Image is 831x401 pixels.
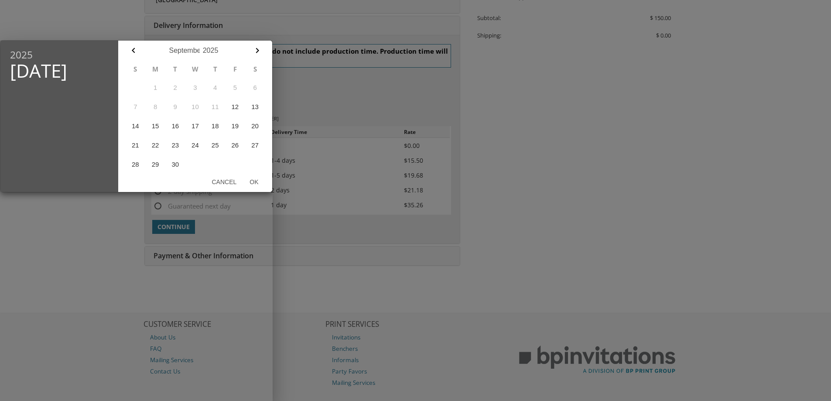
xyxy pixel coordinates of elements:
button: 22 [145,136,165,155]
abbr: Tuesday [173,65,177,73]
abbr: Thursday [213,65,217,73]
button: Ok [243,174,265,190]
button: 25 [205,136,225,155]
abbr: Saturday [253,65,257,73]
button: 24 [185,136,205,155]
button: Cancel [205,174,243,190]
button: 26 [225,136,245,155]
button: 20 [245,117,265,136]
button: 14 [126,117,146,136]
button: 21 [126,136,146,155]
abbr: Monday [152,65,158,73]
button: 19 [225,117,245,136]
button: 27 [245,136,265,155]
button: 23 [165,136,185,155]
button: 16 [165,117,185,136]
abbr: Wednesday [192,65,198,73]
button: 13 [245,97,265,117]
button: 17 [185,117,205,136]
abbr: Friday [233,65,237,73]
button: 12 [225,97,245,117]
button: 29 [145,155,165,174]
button: 28 [126,155,146,174]
button: 15 [145,117,165,136]
button: 18 [205,117,225,136]
button: 30 [165,155,185,174]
